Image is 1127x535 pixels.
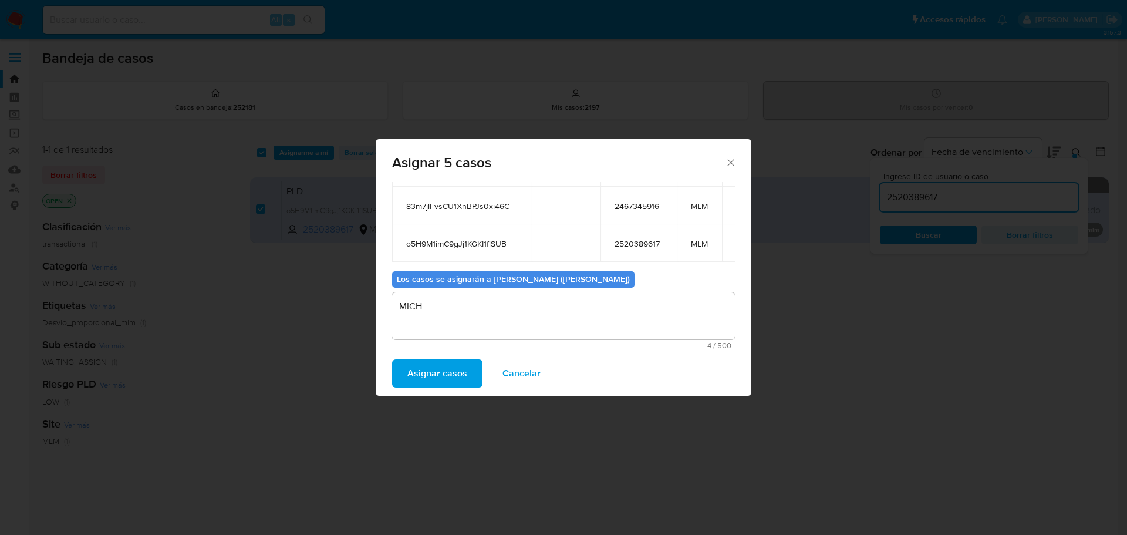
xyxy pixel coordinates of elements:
[615,238,663,249] span: 2520389617
[487,359,556,388] button: Cancelar
[396,342,731,349] span: Máximo 500 caracteres
[392,292,735,339] textarea: MICH
[376,139,751,396] div: assign-modal
[406,201,517,211] span: 83m7jlFvsCU1XnBPJs0xi46C
[407,361,467,386] span: Asignar casos
[725,157,735,167] button: Cerrar ventana
[392,359,482,388] button: Asignar casos
[691,201,708,211] span: MLM
[615,201,663,211] span: 2467345916
[397,273,630,285] b: Los casos se asignarán a [PERSON_NAME] ([PERSON_NAME])
[691,238,708,249] span: MLM
[392,156,725,170] span: Asignar 5 casos
[502,361,541,386] span: Cancelar
[406,238,517,249] span: o5H9M1imC9gJj1KGKI1flSUB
